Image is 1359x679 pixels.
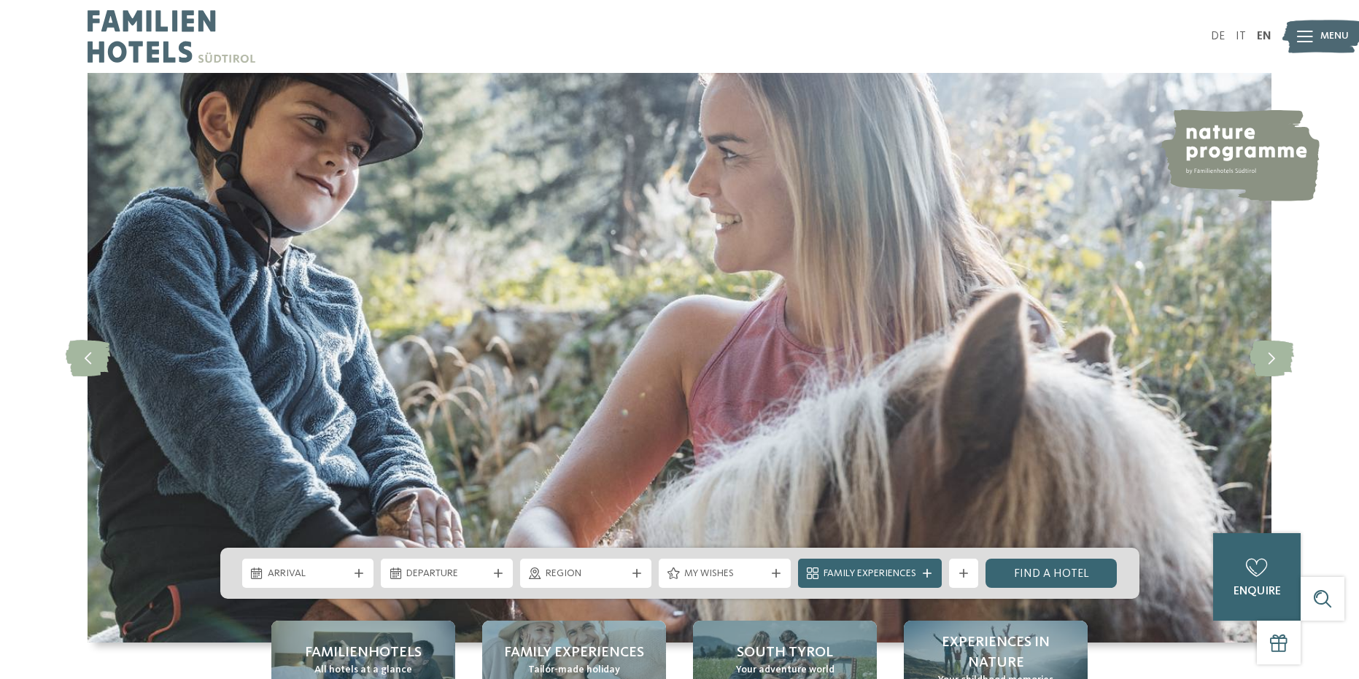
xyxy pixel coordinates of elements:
span: South Tyrol [737,643,833,663]
span: Arrival [268,567,349,581]
a: Find a hotel [986,559,1118,588]
span: Family Experiences [504,643,644,663]
a: IT [1236,31,1246,42]
span: Departure [406,567,487,581]
span: Your adventure world [736,663,835,678]
span: Menu [1320,29,1349,44]
a: EN [1257,31,1271,42]
a: DE [1211,31,1225,42]
img: nature programme by Familienhotels Südtirol [1159,109,1320,201]
span: My wishes [684,567,765,581]
span: All hotels at a glance [314,663,412,678]
img: Familienhotels Südtirol: The happy family places! [88,73,1271,643]
span: Region [546,567,627,581]
span: Familienhotels [305,643,422,663]
span: enquire [1234,586,1281,597]
a: enquire [1213,533,1301,621]
span: Tailor-made holiday [528,663,620,678]
span: Family Experiences [824,567,916,581]
span: Experiences in nature [918,632,1073,673]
